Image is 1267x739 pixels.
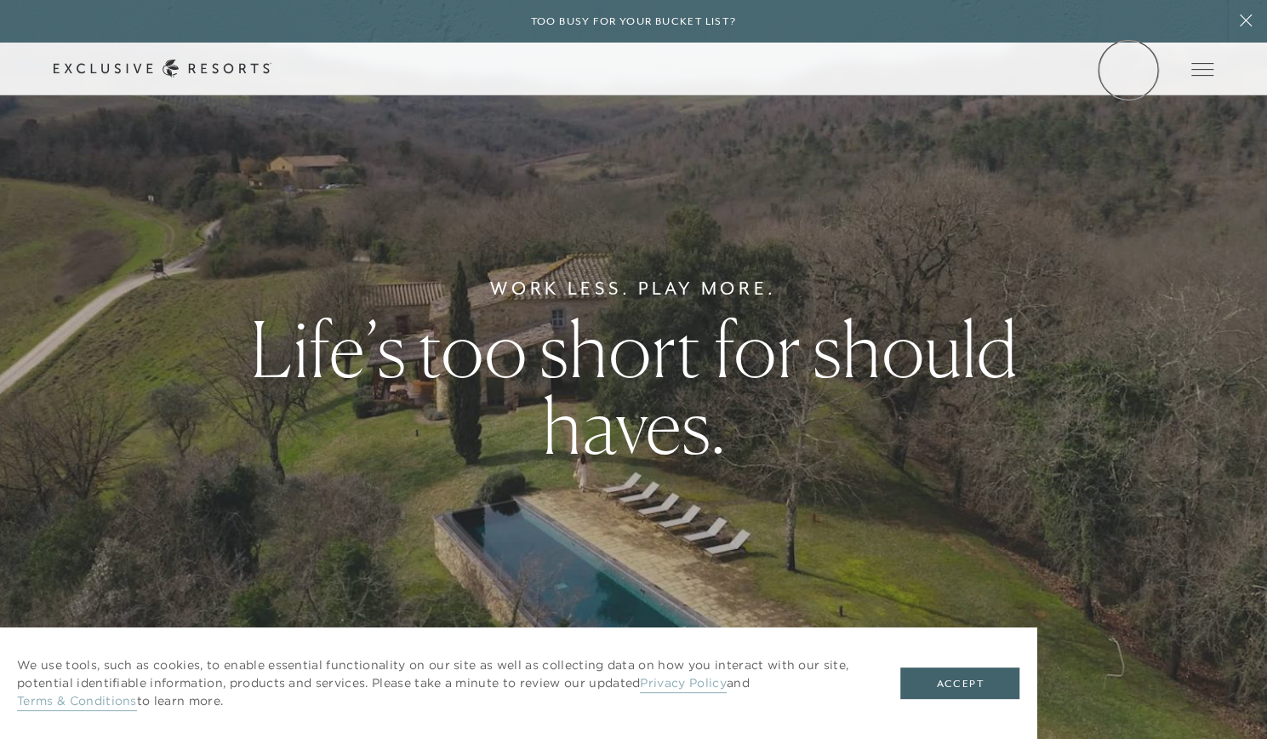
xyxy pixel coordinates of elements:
button: Accept [900,667,1019,700]
button: Open navigation [1191,63,1213,75]
h6: Work Less. Play More. [490,275,777,302]
a: Terms & Conditions [17,693,137,711]
a: Privacy Policy [640,675,726,693]
p: We use tools, such as cookies, to enable essential functionality on our site as well as collectin... [17,656,866,710]
h1: Life’s too short for should haves. [221,311,1045,464]
h6: Too busy for your bucket list? [531,14,737,30]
